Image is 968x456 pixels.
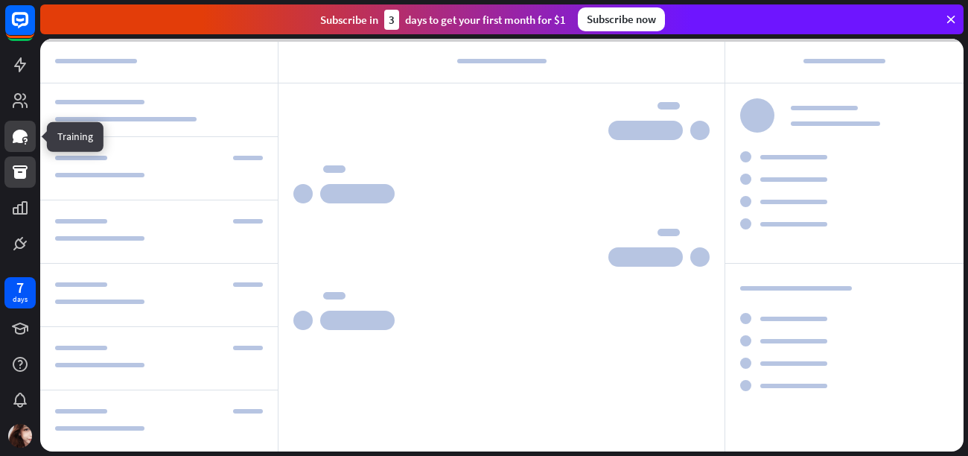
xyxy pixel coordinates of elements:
[16,281,24,294] div: 7
[12,6,57,51] button: Open LiveChat chat widget
[320,10,566,30] div: Subscribe in days to get your first month for $1
[578,7,665,31] div: Subscribe now
[384,10,399,30] div: 3
[13,294,28,305] div: days
[4,277,36,308] a: 7 days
